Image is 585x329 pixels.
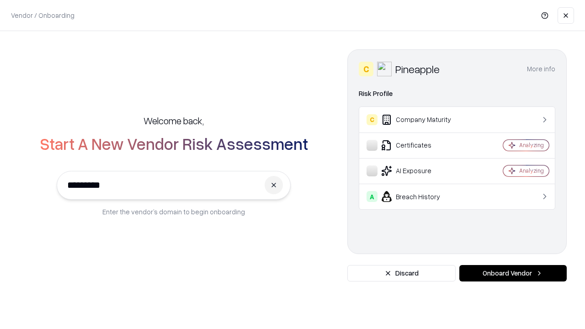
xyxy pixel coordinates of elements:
button: More info [527,61,555,77]
div: Analyzing [519,167,544,175]
div: Pineapple [395,62,440,76]
p: Enter the vendor’s domain to begin onboarding [102,207,245,217]
p: Vendor / Onboarding [11,11,74,20]
div: Analyzing [519,141,544,149]
div: A [367,191,378,202]
div: Risk Profile [359,88,555,99]
div: Company Maturity [367,114,476,125]
h5: Welcome back, [144,114,204,127]
button: Onboard Vendor [459,265,567,281]
div: C [359,62,373,76]
div: Certificates [367,140,476,151]
div: AI Exposure [367,165,476,176]
img: Pineapple [377,62,392,76]
button: Discard [347,265,456,281]
div: C [367,114,378,125]
h2: Start A New Vendor Risk Assessment [40,134,308,153]
div: Breach History [367,191,476,202]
